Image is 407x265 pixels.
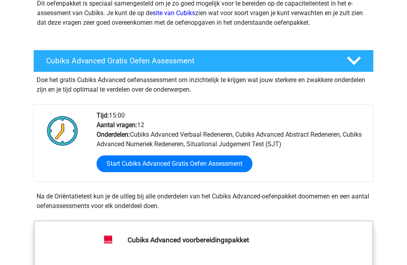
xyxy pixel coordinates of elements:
[30,50,377,72] a: Cubiks Advanced Gratis Oefen Assessment
[97,121,137,129] b: Aantal vragen:
[46,56,334,65] h4: Cubiks Advanced Gratis Oefen Assessment
[33,192,374,211] div: Na de Oriëntatietest kun je de uitleg bij alle onderdelen van het Cubiks Advanced-oefenpakket doo...
[97,131,130,138] b: Onderdelen:
[97,155,252,172] a: Start Cubiks Advanced Gratis Oefen Assessment
[33,72,374,94] div: Doe het gratis Cubiks Advanced oefenassessment om inzichtelijk te krijgen wat jouw sterkere en zw...
[97,112,109,119] b: Tijd:
[153,9,195,17] a: site van Cubiks
[91,111,373,182] div: 15:00 12 Cubiks Advanced Verbaal Redeneren, Cubiks Advanced Abstract Redeneren, Cubiks Advanced N...
[43,111,83,151] img: Klok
